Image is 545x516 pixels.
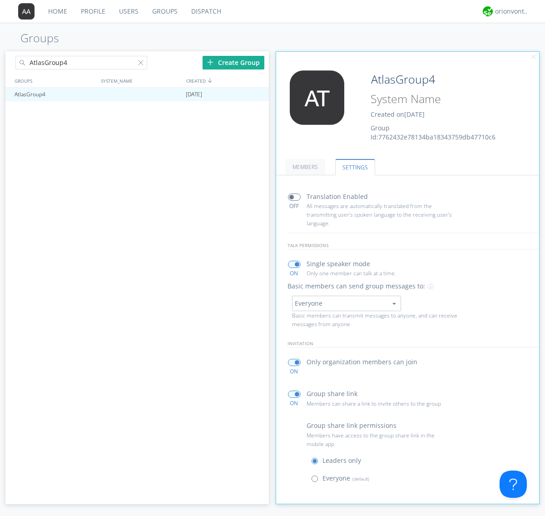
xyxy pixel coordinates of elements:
p: Basic members can transmit messages to anyone, and can receive messages from anyone. [292,311,462,328]
span: [DATE] [404,110,425,119]
p: Translation Enabled [307,192,368,202]
p: Only organization members can join [307,357,417,367]
img: 29d36aed6fa347d5a1537e7736e6aa13 [483,6,493,16]
div: ON [284,269,304,277]
div: CREATED [184,74,270,87]
p: Group share link permissions [307,421,396,431]
p: Members can share a link to invite others to the group [307,399,452,408]
input: Group Name [367,70,514,89]
p: Members have access to the group share link in the mobile app [307,431,452,448]
img: 373638.png [283,70,351,125]
span: (default) [350,476,369,482]
div: ON [284,399,304,407]
img: plus.svg [207,59,213,65]
p: All messages are automatically translated from the transmitting user’s spoken language to the rec... [307,202,452,228]
a: AtlasGroup4[DATE] [5,88,269,101]
span: Created on [371,110,425,119]
input: System Name [367,90,514,108]
div: orionvontas+atlas+automation+org2 [495,7,529,16]
div: AtlasGroup4 [12,88,97,101]
div: ON [284,367,304,375]
img: 373638.png [18,3,35,20]
p: invitation [287,340,540,347]
p: Single speaker mode [307,259,370,269]
a: SETTINGS [335,159,375,175]
input: Search groups [15,56,147,69]
span: [DATE] [186,88,202,101]
p: Basic members can send group messages to: [287,281,425,291]
p: Group share link [307,389,357,399]
p: Leaders only [322,456,361,466]
img: cancel.svg [530,54,537,60]
div: SYSTEM_NAME [99,74,184,87]
div: GROUPS [12,74,96,87]
div: OFF [284,202,304,210]
p: Everyone [322,473,369,483]
button: Everyone [292,296,401,311]
p: Only one member can talk at a time. [307,269,452,278]
p: talk permissions [287,242,540,249]
span: Group Id: 7762432e78134ba18343759db47710c6 [371,124,495,141]
div: Create Group [203,56,264,69]
a: MEMBERS [285,159,325,175]
iframe: Toggle Customer Support [500,471,527,498]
